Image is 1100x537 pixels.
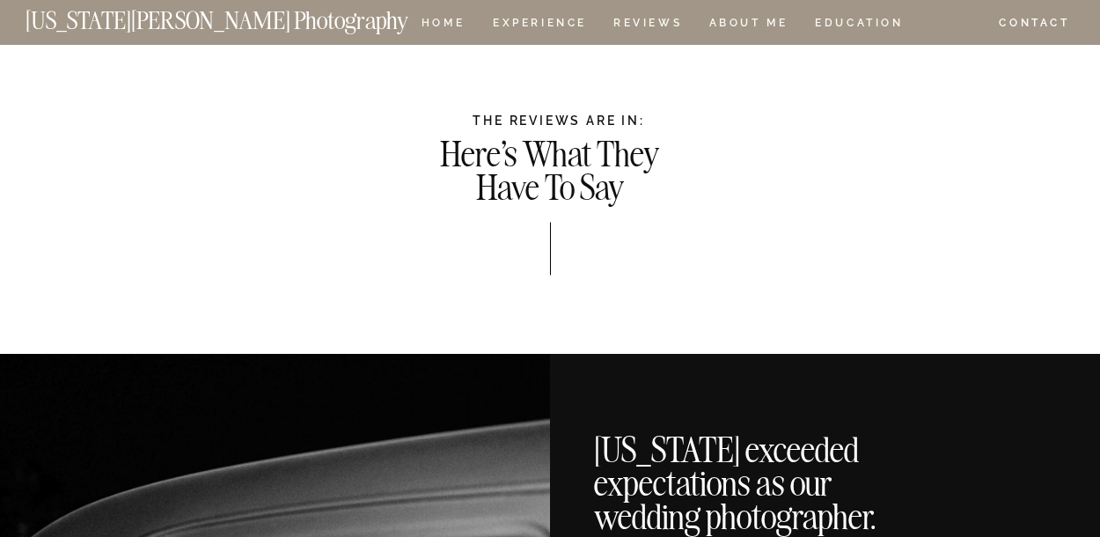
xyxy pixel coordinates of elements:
[493,18,585,33] a: Experience
[26,9,467,24] a: [US_STATE][PERSON_NAME] Photography
[928,18,970,33] a: BLOG
[708,18,788,33] a: ABOUT ME
[998,13,1071,33] a: CONTACT
[40,114,1077,128] h1: THE REVIEWS ARE IN:
[594,434,925,520] h2: [US_STATE] exceeded expectations as our wedding photographer.
[435,138,665,201] h1: Here's What They Have To Say
[813,18,906,33] a: EDUCATION
[613,18,679,33] a: REVIEWS
[418,18,468,33] a: HOME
